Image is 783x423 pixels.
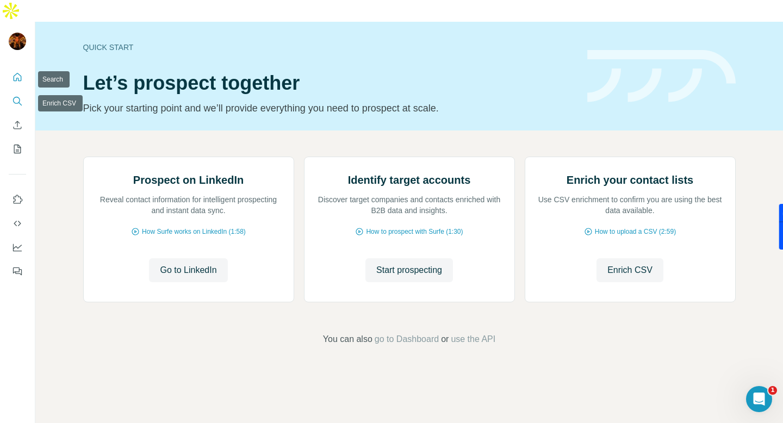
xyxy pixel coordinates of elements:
[746,386,772,412] iframe: Intercom live chat
[348,172,471,188] h2: Identify target accounts
[376,264,442,277] span: Start prospecting
[160,264,216,277] span: Go to LinkedIn
[595,227,676,237] span: How to upload a CSV (2:59)
[441,333,449,346] span: or
[587,50,736,103] img: banner
[607,264,652,277] span: Enrich CSV
[375,333,439,346] button: go to Dashboard
[366,227,463,237] span: How to prospect with Surfe (1:30)
[9,91,26,111] button: Search
[83,101,574,116] p: Pick your starting point and we’ll provide everything you need to prospect at scale.
[9,238,26,257] button: Dashboard
[9,139,26,159] button: My lists
[315,194,504,216] p: Discover target companies and contacts enriched with B2B data and insights.
[768,386,777,395] span: 1
[9,33,26,50] img: Avatar
[83,42,574,53] div: Quick start
[133,172,244,188] h2: Prospect on LinkedIn
[149,258,227,282] button: Go to LinkedIn
[83,72,574,94] h1: Let’s prospect together
[9,214,26,233] button: Use Surfe API
[9,190,26,209] button: Use Surfe on LinkedIn
[596,258,663,282] button: Enrich CSV
[9,262,26,281] button: Feedback
[95,194,283,216] p: Reveal contact information for intelligent prospecting and instant data sync.
[365,258,453,282] button: Start prospecting
[451,333,495,346] button: use the API
[323,333,372,346] span: You can also
[9,67,26,87] button: Quick start
[142,227,246,237] span: How Surfe works on LinkedIn (1:58)
[9,115,26,135] button: Enrich CSV
[536,194,724,216] p: Use CSV enrichment to confirm you are using the best data available.
[567,172,693,188] h2: Enrich your contact lists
